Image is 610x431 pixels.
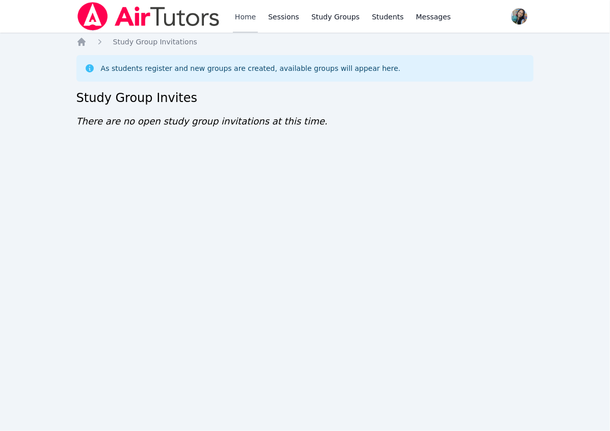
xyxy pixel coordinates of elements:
[76,116,328,126] span: There are no open study group invitations at this time.
[76,2,221,31] img: Air Tutors
[101,63,401,73] div: As students register and new groups are created, available groups will appear here.
[76,90,534,106] h2: Study Group Invites
[113,38,197,46] span: Study Group Invitations
[76,37,534,47] nav: Breadcrumb
[416,12,451,22] span: Messages
[113,37,197,47] a: Study Group Invitations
